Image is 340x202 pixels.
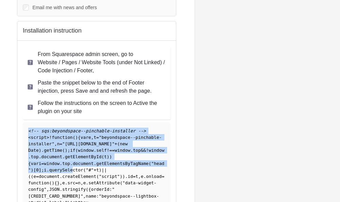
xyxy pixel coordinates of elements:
span: } [57,180,60,185]
span: = [75,180,78,185]
span: = [41,161,44,166]
span: , [80,180,83,185]
span: function [28,180,49,185]
p: Follow the instructions on the screen to Active the plugin on your site [38,99,166,115]
span: = [133,174,136,179]
span: . [62,154,65,159]
span: <!-- sqs:beyondspace--pinchable-installer --> [28,128,146,133]
span: ( [83,167,86,172]
span: document [73,161,94,166]
span: ( [28,174,31,179]
span: ) [31,167,34,172]
span: !== [107,148,114,153]
span: n [78,180,81,185]
span: e [83,180,86,185]
span: ( [62,148,65,153]
span: ) [65,148,68,153]
span: "head" [28,161,164,172]
span: ; [68,148,70,153]
span: ! [146,148,149,153]
span: ) [75,135,78,140]
span: { [28,161,31,166]
span: [ [33,167,36,172]
span: setAttribute [88,180,120,185]
span: . [39,154,41,159]
span: . [130,148,133,153]
span: , [91,135,94,140]
span: t [96,167,99,172]
span: "[URL][DOMAIN_NAME]" [62,141,114,146]
span: name [86,194,96,199]
p: From Squarespace admin screen, go to Website / Pages / Website Tools (under Not Linked) / Code In... [38,50,166,75]
span: , [83,194,86,199]
h2: Installation instruction [23,27,170,35]
span: , [60,180,62,185]
span: . [65,180,68,185]
span: ) [99,167,102,172]
span: ( [75,148,78,153]
span: { [88,187,91,192]
span: , [138,174,141,179]
span: top [62,161,70,166]
span: . [60,187,62,192]
span: . [143,174,146,179]
span: "[CREDIT_CARD_NUMBER]" [28,187,114,198]
span: orderId [91,187,109,192]
span: . [47,167,49,172]
span: : [109,187,112,192]
span: self [96,148,107,153]
span: window [149,148,164,153]
span: "script" [99,174,120,179]
span: t [104,154,107,159]
span: ) [107,154,109,159]
span: script [31,135,47,140]
span: new [120,141,128,146]
span: > [47,135,49,140]
span: = [36,174,39,179]
span: + [94,167,96,172]
span: document [39,174,60,179]
span: + [114,141,117,146]
span: t [136,174,138,179]
span: . [41,148,44,153]
span: ( [120,180,123,185]
span: . [60,161,62,166]
span: = [60,141,62,146]
span: Date [28,148,39,153]
span: && [141,148,146,153]
span: i [44,167,47,172]
span: e [62,180,65,185]
span: ) [52,180,54,185]
span: , [54,141,57,146]
span: var [80,135,88,140]
span: ( [96,174,99,179]
span: ) [120,174,123,179]
span: e [88,135,91,140]
span: n [57,141,60,146]
span: . [94,148,96,153]
span: function [52,135,73,140]
span: src [68,180,75,185]
span: = [162,174,164,179]
span: createElement [62,174,96,179]
span: ( [149,161,151,166]
span: window [44,161,59,166]
span: . [125,174,128,179]
span: id [128,174,133,179]
span: ( [73,135,75,140]
span: ( [49,180,52,185]
span: ( [31,174,34,179]
span: . [28,154,31,159]
span: 0 [36,167,39,172]
span: onload [146,174,162,179]
span: top [133,148,141,153]
span: e [33,174,36,179]
span: : [96,194,99,199]
span: e [141,174,144,179]
span: ( [102,154,104,159]
span: ) [123,174,125,179]
span: , [47,187,49,192]
span: getElementsByTagName [96,161,148,166]
span: stringify [62,187,86,192]
span: ) [39,148,41,153]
